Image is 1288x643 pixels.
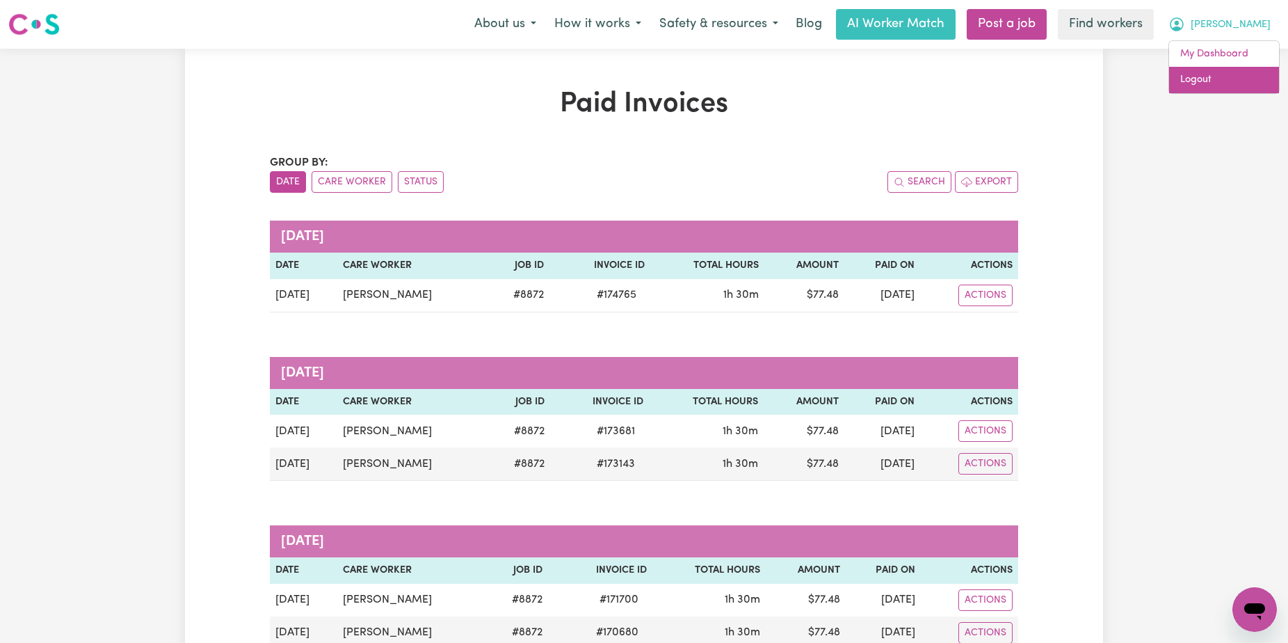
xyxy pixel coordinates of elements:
[487,253,549,279] th: Job ID
[723,426,758,437] span: 1 hour 30 minutes
[1169,41,1279,68] a: My Dashboard
[270,279,337,312] td: [DATE]
[548,557,652,584] th: Invoice ID
[955,171,1018,193] button: Export
[787,9,830,40] a: Blog
[488,447,550,481] td: # 8872
[337,279,487,312] td: [PERSON_NAME]
[958,285,1013,306] button: Actions
[588,423,643,440] span: # 173681
[337,447,488,481] td: [PERSON_NAME]
[967,9,1047,40] a: Post a job
[488,415,550,447] td: # 8872
[270,557,337,584] th: Date
[270,157,328,168] span: Group by:
[270,584,337,617] td: [DATE]
[887,171,951,193] button: Search
[766,584,845,617] td: $ 77.48
[486,584,548,617] td: # 8872
[836,9,956,40] a: AI Worker Match
[723,289,759,301] span: 1 hour 30 minutes
[920,389,1018,415] th: Actions
[488,389,550,415] th: Job ID
[1191,17,1271,33] span: [PERSON_NAME]
[545,10,650,39] button: How it works
[337,253,487,279] th: Care Worker
[270,171,306,193] button: sort invoices by date
[764,279,844,312] td: $ 77.48
[846,557,921,584] th: Paid On
[1159,10,1280,39] button: My Account
[312,171,392,193] button: sort invoices by care worker
[8,12,60,37] img: Careseekers logo
[337,584,486,617] td: [PERSON_NAME]
[764,447,844,481] td: $ 77.48
[958,589,1013,611] button: Actions
[487,279,549,312] td: # 8872
[270,389,337,415] th: Date
[1168,40,1280,94] div: My Account
[723,459,758,470] span: 1 hour 30 minutes
[958,453,1013,475] button: Actions
[844,447,920,481] td: [DATE]
[549,253,650,279] th: Invoice ID
[764,389,844,415] th: Amount
[588,287,645,303] span: # 174765
[652,557,766,584] th: Total Hours
[846,584,921,617] td: [DATE]
[486,557,548,584] th: Job ID
[270,447,337,481] td: [DATE]
[550,389,649,415] th: Invoice ID
[337,415,488,447] td: [PERSON_NAME]
[921,557,1018,584] th: Actions
[844,279,920,312] td: [DATE]
[398,171,444,193] button: sort invoices by paid status
[1232,587,1277,632] iframe: Button to launch messaging window
[725,594,760,605] span: 1 hour 30 minutes
[588,624,647,641] span: # 170680
[270,525,1018,557] caption: [DATE]
[725,627,760,638] span: 1 hour 30 minutes
[766,557,845,584] th: Amount
[337,557,486,584] th: Care Worker
[650,253,764,279] th: Total Hours
[270,415,337,447] td: [DATE]
[649,389,764,415] th: Total Hours
[465,10,545,39] button: About us
[588,456,643,473] span: # 173143
[8,8,60,40] a: Careseekers logo
[920,253,1018,279] th: Actions
[844,389,920,415] th: Paid On
[270,221,1018,253] caption: [DATE]
[764,253,844,279] th: Amount
[844,253,920,279] th: Paid On
[1058,9,1154,40] a: Find workers
[844,415,920,447] td: [DATE]
[337,389,488,415] th: Care Worker
[958,420,1013,442] button: Actions
[1169,67,1279,93] a: Logout
[650,10,787,39] button: Safety & resources
[764,415,844,447] td: $ 77.48
[270,88,1018,121] h1: Paid Invoices
[591,592,647,608] span: # 171700
[270,357,1018,389] caption: [DATE]
[270,253,337,279] th: Date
